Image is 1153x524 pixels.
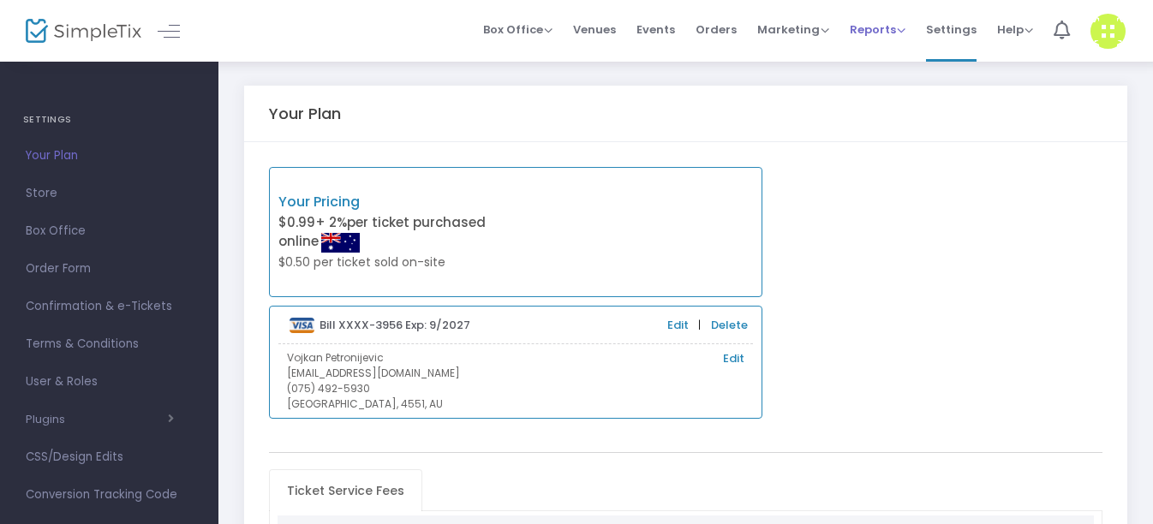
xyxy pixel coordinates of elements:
span: Help [997,21,1033,38]
span: Venues [573,8,616,51]
h4: SETTINGS [23,103,195,137]
img: Australian Flag [321,233,360,253]
span: Events [636,8,675,51]
span: Store [26,182,193,205]
button: Plugins [26,413,174,426]
p: (075) 492-5930 [287,381,744,396]
p: $0.50 per ticket sold on-site [278,253,516,271]
span: | [694,317,705,334]
a: Delete [711,317,748,334]
p: $0.99 per ticket purchased online [278,213,516,253]
p: Your Pricing [278,192,516,212]
span: Box Office [26,220,193,242]
img: visa.png [290,318,314,333]
p: [GEOGRAPHIC_DATA], 4551, AU [287,396,744,412]
span: User & Roles [26,371,193,393]
span: + 2% [315,213,347,231]
span: Reports [850,21,905,38]
span: Conversion Tracking Code [26,484,193,506]
span: Confirmation & e-Tickets [26,295,193,318]
span: Ticket Service Fees [277,477,415,504]
span: Orders [696,8,737,51]
span: Settings [926,8,977,51]
span: Order Form [26,258,193,280]
span: Terms & Conditions [26,333,193,355]
a: Edit [723,350,744,367]
span: Box Office [483,21,553,38]
span: Your Plan [26,145,193,167]
b: Bill XXXX-3956 Exp: 9/2027 [320,317,470,333]
a: Edit [667,317,689,334]
p: Vojkan Petronijevic [287,350,744,366]
span: CSS/Design Edits [26,446,193,468]
p: [EMAIL_ADDRESS][DOMAIN_NAME] [287,366,744,381]
span: Marketing [757,21,829,38]
h5: Your Plan [269,104,341,123]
